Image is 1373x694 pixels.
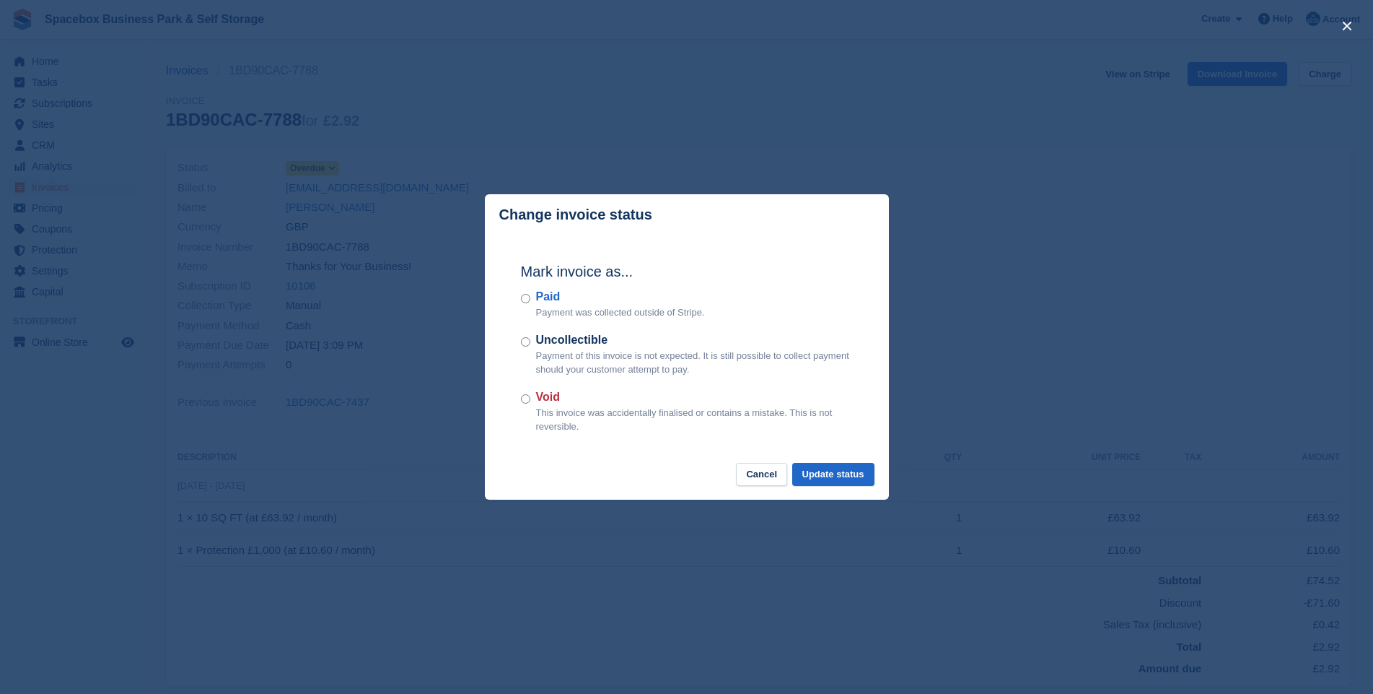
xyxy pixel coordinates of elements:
button: Update status [792,463,874,487]
button: Cancel [736,463,787,487]
p: Change invoice status [499,207,652,223]
label: Uncollectible [536,331,853,349]
button: close [1335,14,1359,38]
label: Void [536,389,853,406]
p: Payment was collected outside of Stripe. [536,305,705,320]
label: Paid [536,288,705,305]
h2: Mark invoice as... [521,261,853,282]
p: This invoice was accidentally finalised or contains a mistake. This is not reversible. [536,406,853,434]
p: Payment of this invoice is not expected. It is still possible to collect payment should your cust... [536,349,853,377]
